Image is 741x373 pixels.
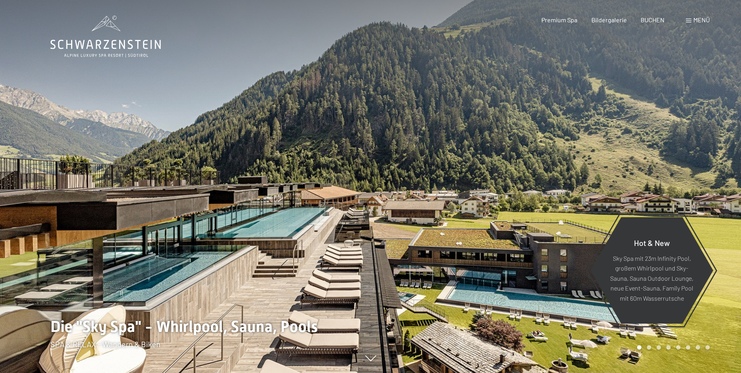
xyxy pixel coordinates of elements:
span: Menü [693,16,710,23]
div: Carousel Page 1 (Current Slide) [637,345,641,350]
a: Hot & New Sky Spa mit 23m Infinity Pool, großem Whirlpool und Sky-Sauna, Sauna Outdoor Lounge, ne... [590,217,714,324]
a: Premium Spa [541,16,577,23]
div: Carousel Page 5 [676,345,680,350]
span: Hot & New [634,238,670,247]
p: Sky Spa mit 23m Infinity Pool, großem Whirlpool und Sky-Sauna, Sauna Outdoor Lounge, neue Event-S... [609,253,694,303]
a: BUCHEN [641,16,664,23]
div: Carousel Pagination [634,345,710,350]
div: Carousel Page 7 [696,345,700,350]
a: Bildergalerie [591,16,627,23]
div: Carousel Page 8 [705,345,710,350]
div: Carousel Page 2 [647,345,651,350]
div: Carousel Page 4 [666,345,671,350]
div: Carousel Page 6 [686,345,690,350]
div: Carousel Page 3 [657,345,661,350]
